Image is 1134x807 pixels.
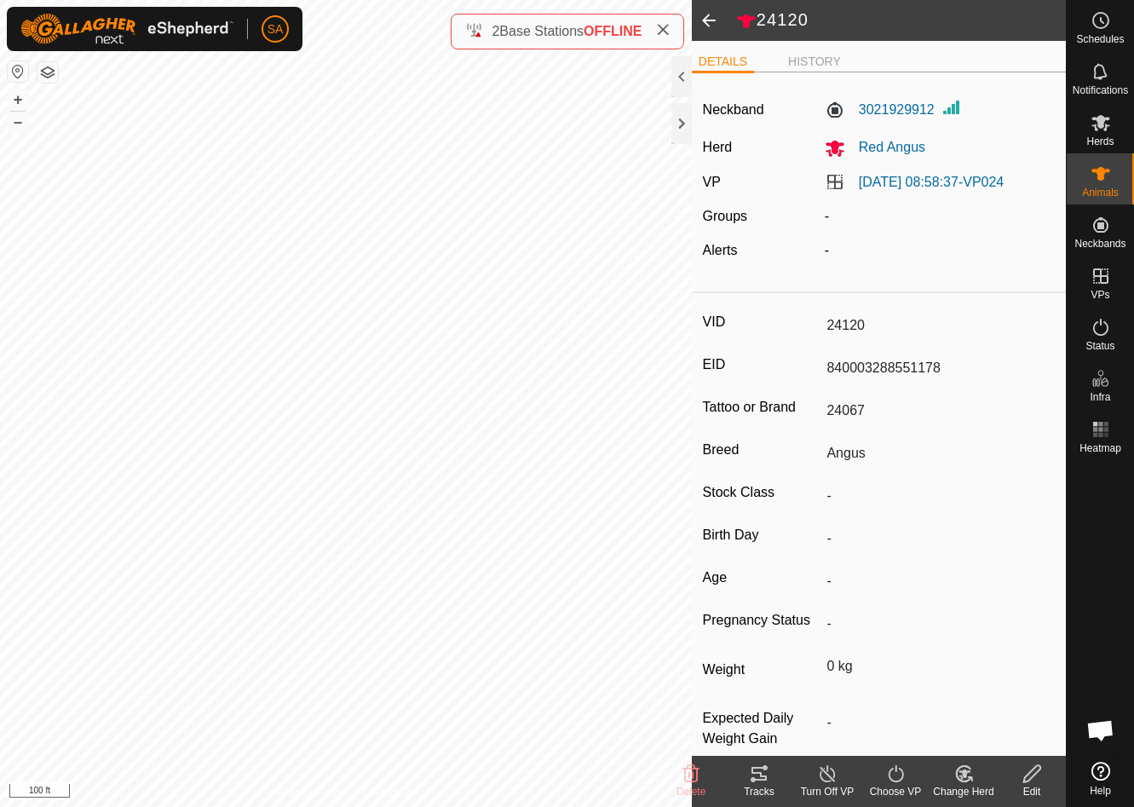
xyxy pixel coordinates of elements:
[703,652,820,688] label: Weight
[8,61,28,82] button: Reset Map
[703,311,820,333] label: VID
[941,97,962,118] img: Signal strength
[793,784,861,799] div: Turn Off VP
[1082,187,1119,198] span: Animals
[1090,786,1111,796] span: Help
[703,524,820,546] label: Birth Day
[998,784,1066,799] div: Edit
[584,24,642,38] span: OFFLINE
[499,24,584,38] span: Base Stations
[703,396,820,418] label: Tattoo or Brand
[8,89,28,110] button: +
[37,62,58,83] button: Map Layers
[930,784,998,799] div: Change Herd
[703,354,820,376] label: EID
[363,785,413,800] a: Contact Us
[703,209,747,223] label: Groups
[703,140,733,154] label: Herd
[20,14,233,44] img: Gallagher Logo
[1076,34,1124,44] span: Schedules
[1075,705,1126,756] div: Open chat
[1079,443,1121,453] span: Heatmap
[703,175,721,189] label: VP
[8,112,28,132] button: –
[845,140,925,154] span: Red Angus
[279,785,343,800] a: Privacy Policy
[736,9,1066,32] h2: 24120
[1091,290,1109,300] span: VPs
[1074,239,1125,249] span: Neckbands
[818,240,1062,261] div: -
[818,206,1062,227] div: -
[725,784,793,799] div: Tracks
[703,439,820,461] label: Breed
[703,609,820,631] label: Pregnancy Status
[692,53,754,73] li: DETAILS
[781,53,848,71] li: HISTORY
[861,784,930,799] div: Choose VP
[268,20,284,38] span: SA
[859,175,1004,189] a: [DATE] 08:58:37-VP024
[1085,341,1114,351] span: Status
[703,243,738,257] label: Alerts
[703,100,764,120] label: Neckband
[1086,136,1114,147] span: Herds
[492,24,499,38] span: 2
[1067,755,1134,803] a: Help
[703,481,820,504] label: Stock Class
[825,100,935,120] label: 3021929912
[1090,392,1110,402] span: Infra
[703,567,820,589] label: Age
[703,708,820,749] label: Expected Daily Weight Gain
[1073,85,1128,95] span: Notifications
